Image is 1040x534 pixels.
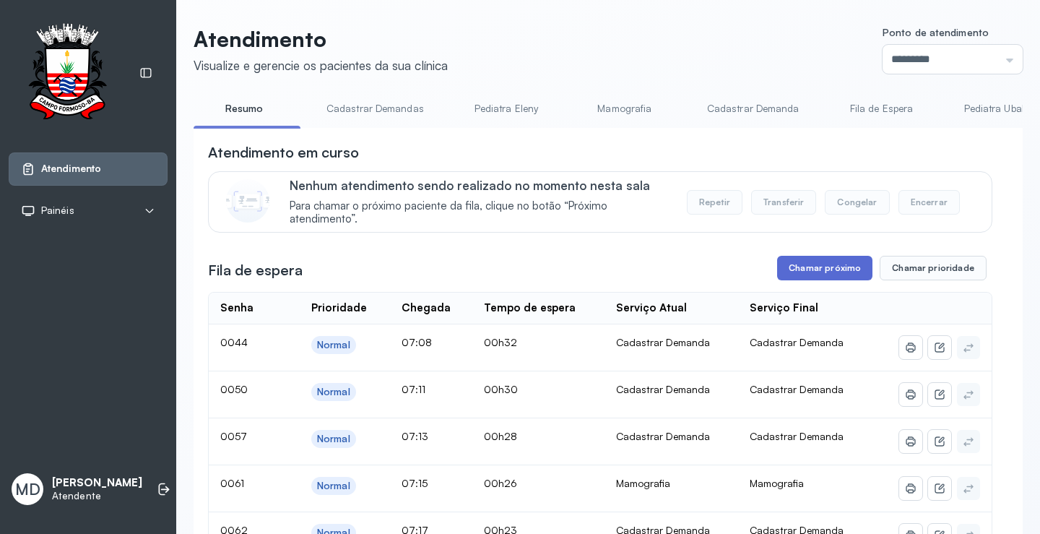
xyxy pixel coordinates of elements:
[484,383,518,395] span: 00h30
[484,430,517,442] span: 00h28
[616,301,687,315] div: Serviço Atual
[402,477,428,489] span: 07:15
[616,430,727,443] div: Cadastrar Demanda
[226,179,269,223] img: Imagem de CalloutCard
[220,430,247,442] span: 0057
[21,162,155,176] a: Atendimento
[898,190,960,215] button: Encerrar
[750,383,844,395] span: Cadastrar Demanda
[693,97,814,121] a: Cadastrar Demanda
[402,430,428,442] span: 07:13
[317,480,350,492] div: Normal
[220,477,244,489] span: 0061
[484,477,517,489] span: 00h26
[750,336,844,348] span: Cadastrar Demanda
[41,163,101,175] span: Atendimento
[402,336,432,348] span: 07:08
[194,26,448,52] p: Atendimento
[52,490,142,502] p: Atendente
[194,58,448,73] div: Visualize e gerencie os pacientes da sua clínica
[220,383,248,395] span: 0050
[402,383,425,395] span: 07:11
[52,476,142,490] p: [PERSON_NAME]
[317,386,350,398] div: Normal
[312,97,438,121] a: Cadastrar Demandas
[290,178,672,193] p: Nenhum atendimento sendo realizado no momento nesta sala
[317,433,350,445] div: Normal
[825,190,889,215] button: Congelar
[616,477,727,490] div: Mamografia
[220,336,248,348] span: 0044
[880,256,987,280] button: Chamar prioridade
[750,301,818,315] div: Serviço Final
[616,336,727,349] div: Cadastrar Demanda
[751,190,817,215] button: Transferir
[750,477,804,489] span: Mamografia
[317,339,350,351] div: Normal
[484,336,517,348] span: 00h32
[750,430,844,442] span: Cadastrar Demanda
[208,142,359,163] h3: Atendimento em curso
[220,301,253,315] div: Senha
[311,301,367,315] div: Prioridade
[831,97,932,121] a: Fila de Espera
[15,23,119,124] img: Logotipo do estabelecimento
[194,97,295,121] a: Resumo
[777,256,872,280] button: Chamar próximo
[41,204,74,217] span: Painéis
[616,383,727,396] div: Cadastrar Demanda
[402,301,451,315] div: Chegada
[574,97,675,121] a: Mamografia
[290,199,672,227] span: Para chamar o próximo paciente da fila, clique no botão “Próximo atendimento”.
[484,301,576,315] div: Tempo de espera
[687,190,742,215] button: Repetir
[883,26,989,38] span: Ponto de atendimento
[208,260,303,280] h3: Fila de espera
[456,97,557,121] a: Pediatra Eleny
